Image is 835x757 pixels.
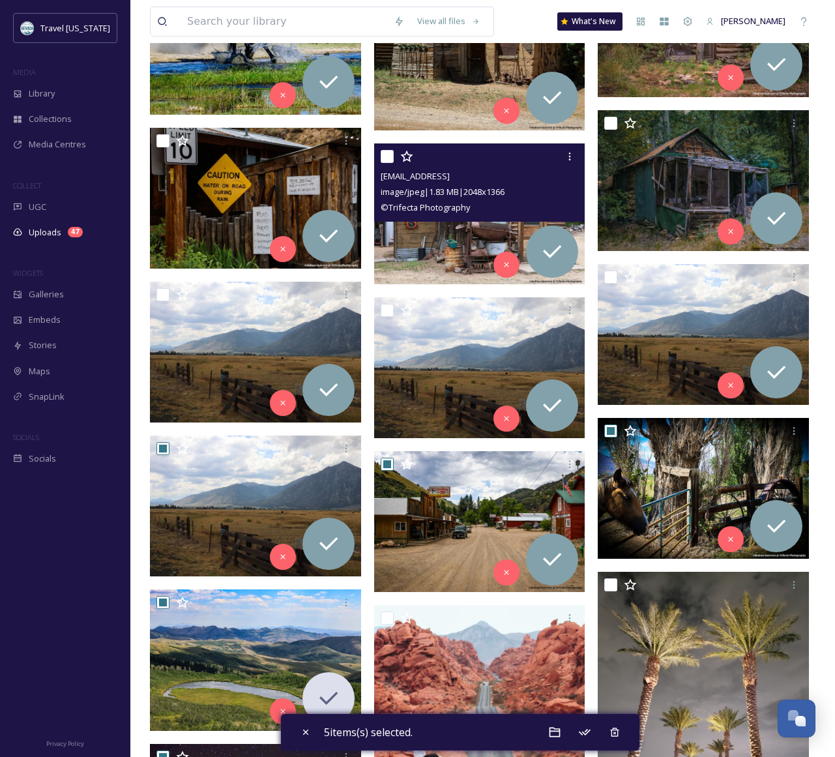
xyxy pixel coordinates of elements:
span: COLLECT [13,181,41,190]
a: What's New [557,12,623,31]
button: Open Chat [778,700,815,737]
span: image/jpeg | 1.83 MB | 2048 x 1366 [381,186,505,198]
span: © Trifecta Photography [381,201,470,213]
span: [EMAIL_ADDRESS] [381,170,450,182]
img: ext_1758349435.256371_ask_4_andy@yahoo.com-0S6A2500.jpeg [598,110,809,251]
img: ext_1758349014.762883_ask_4_andy@yahoo.com-498A5722.jpeg [150,589,361,730]
input: Search your library [181,7,387,36]
span: WIDGETS [13,268,43,278]
span: Embeds [29,314,61,326]
span: [PERSON_NAME] [721,15,785,27]
span: Collections [29,113,72,125]
span: Library [29,87,55,100]
img: ext_1758349419.287078_ask_4_andy@yahoo.com-0S6A3007.jpeg [598,264,809,405]
span: Privacy Policy [46,739,84,748]
span: Maps [29,365,50,378]
img: ext_1758349196.752264_ask_4_andy@yahoo.com-0S6A3108.jpeg [598,418,809,559]
img: ext_1758349419.27591_ask_4_andy@yahoo.com-0S6A3007.jpeg [150,436,361,576]
span: 5 items(s) selected. [324,724,413,740]
span: Uploads [29,226,61,239]
a: [PERSON_NAME] [699,8,792,34]
span: Galleries [29,288,64,301]
span: UGC [29,201,46,213]
a: View all files [411,8,487,34]
div: 47 [68,227,83,237]
img: ext_1758348864.716993_ask_4_andy@yahoo.com-0S6A2517.jpeg [374,451,585,592]
span: Stories [29,339,57,351]
img: ext_1758349453.588769_ask_4_andy@yahoo.com-0S6A2562.jpeg [150,128,361,269]
span: Socials [29,453,56,465]
span: SOCIALS [13,432,39,442]
img: ext_1758349421.788665_ask_4_andy@yahoo.com-0S6A3007.jpeg [150,282,361,423]
img: download.jpeg [21,22,34,35]
span: Travel [US_STATE] [40,22,110,34]
span: SnapLink [29,391,65,403]
span: Media Centres [29,138,86,151]
a: Privacy Policy [46,735,84,750]
img: ext_1758349419.27217_ask_4_andy@yahoo.com-0S6A3007.jpeg [374,297,585,438]
span: MEDIA [13,67,36,77]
